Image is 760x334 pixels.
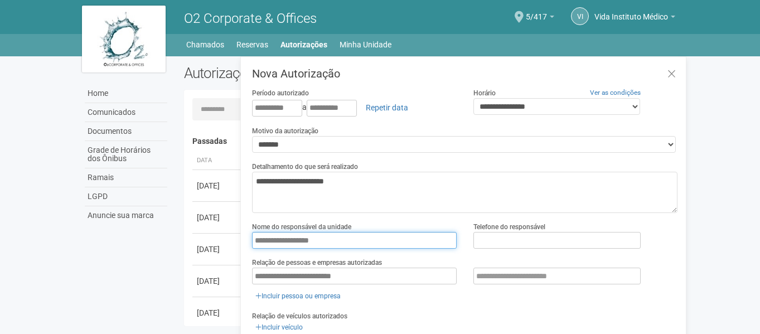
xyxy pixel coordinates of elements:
a: LGPD [85,187,167,206]
div: [DATE] [197,212,238,223]
a: Grade de Horários dos Ônibus [85,141,167,168]
a: Ver as condições [590,89,641,96]
a: Home [85,84,167,103]
a: VI [571,7,589,25]
label: Telefone do responsável [473,222,545,232]
th: Data [192,152,243,170]
h4: Passadas [192,137,670,146]
div: [DATE] [197,275,238,287]
a: Minha Unidade [340,37,391,52]
a: Documentos [85,122,167,141]
div: [DATE] [197,180,238,191]
label: Detalhamento do que será realizado [252,162,358,172]
div: [DATE] [197,307,238,318]
a: Incluir pessoa ou empresa [252,290,344,302]
a: Ramais [85,168,167,187]
span: 5/417 [526,2,547,21]
a: Autorizações [280,37,327,52]
span: O2 Corporate & Offices [184,11,317,26]
a: Incluir veículo [252,321,306,333]
h3: Nova Autorização [252,68,677,79]
a: 5/417 [526,14,554,23]
label: Horário [473,88,496,98]
div: [DATE] [197,244,238,255]
label: Motivo da autorização [252,126,318,136]
a: Anuncie sua marca [85,206,167,225]
a: Reservas [236,37,268,52]
a: Repetir data [359,98,415,117]
a: Chamados [186,37,224,52]
label: Relação de pessoas e empresas autorizadas [252,258,382,268]
div: a [252,98,457,117]
a: Vida Instituto Médico [594,14,675,23]
img: logo.jpg [82,6,166,72]
label: Nome do responsável da unidade [252,222,351,232]
label: Período autorizado [252,88,309,98]
h2: Autorizações [184,65,423,81]
label: Relação de veículos autorizados [252,311,347,321]
a: Comunicados [85,103,167,122]
span: Vida Instituto Médico [594,2,668,21]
